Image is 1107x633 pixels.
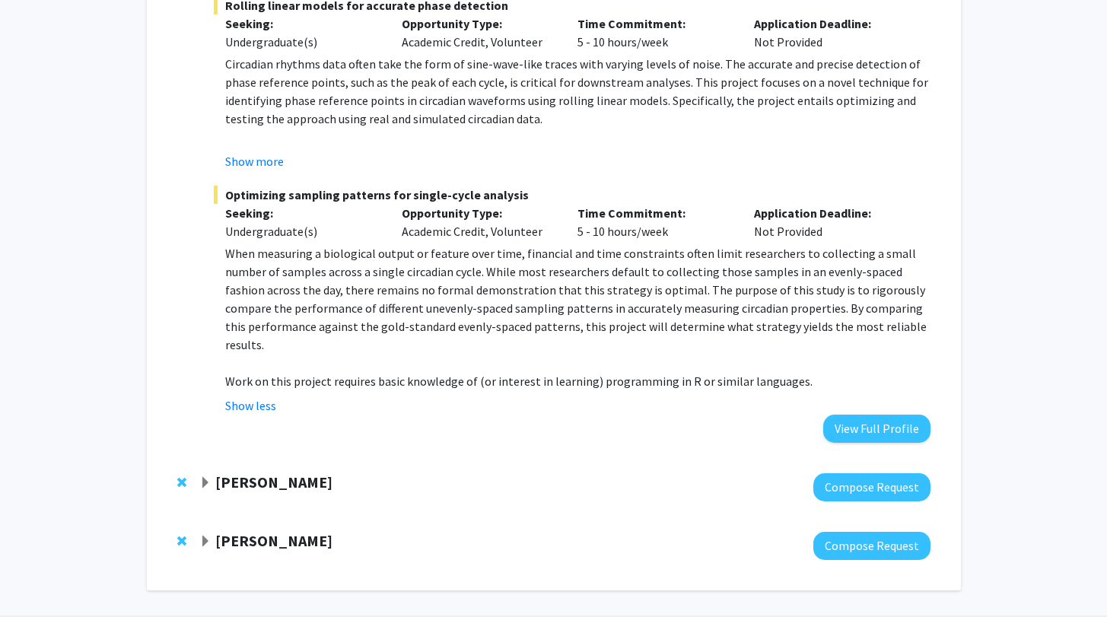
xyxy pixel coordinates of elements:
[566,204,743,240] div: 5 - 10 hours/week
[813,532,930,560] button: Compose Request to Joseph Hammer
[754,204,908,222] p: Application Deadline:
[390,14,567,51] div: Academic Credit, Volunteer
[813,473,930,501] button: Compose Request to Ioannis Papazoglou
[823,415,930,443] button: View Full Profile
[566,14,743,51] div: 5 - 10 hours/week
[177,535,186,547] span: Remove Joseph Hammer from bookmarks
[215,472,332,491] strong: [PERSON_NAME]
[402,204,555,222] p: Opportunity Type:
[225,244,930,354] p: When measuring a biological output or feature over time, financial and time constraints often lim...
[577,14,731,33] p: Time Commitment:
[743,14,919,51] div: Not Provided
[402,14,555,33] p: Opportunity Type:
[225,14,379,33] p: Seeking:
[177,476,186,488] span: Remove Ioannis Papazoglou from bookmarks
[225,204,379,222] p: Seeking:
[743,204,919,240] div: Not Provided
[225,152,284,170] button: Show more
[214,186,930,204] span: Optimizing sampling patterns for single-cycle analysis
[199,477,212,489] span: Expand Ioannis Papazoglou Bookmark
[225,396,276,415] button: Show less
[577,204,731,222] p: Time Commitment:
[225,33,379,51] div: Undergraduate(s)
[390,204,567,240] div: Academic Credit, Volunteer
[225,372,930,390] p: Work on this project requires basic knowledge of (or interest in learning) programming in R or si...
[199,536,212,548] span: Expand Joseph Hammer Bookmark
[754,14,908,33] p: Application Deadline:
[225,55,930,128] p: Circadian rhythms data often take the form of sine-wave-like traces with varying levels of noise....
[225,222,379,240] div: Undergraduate(s)
[11,565,65,622] iframe: Chat
[215,531,332,550] strong: [PERSON_NAME]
